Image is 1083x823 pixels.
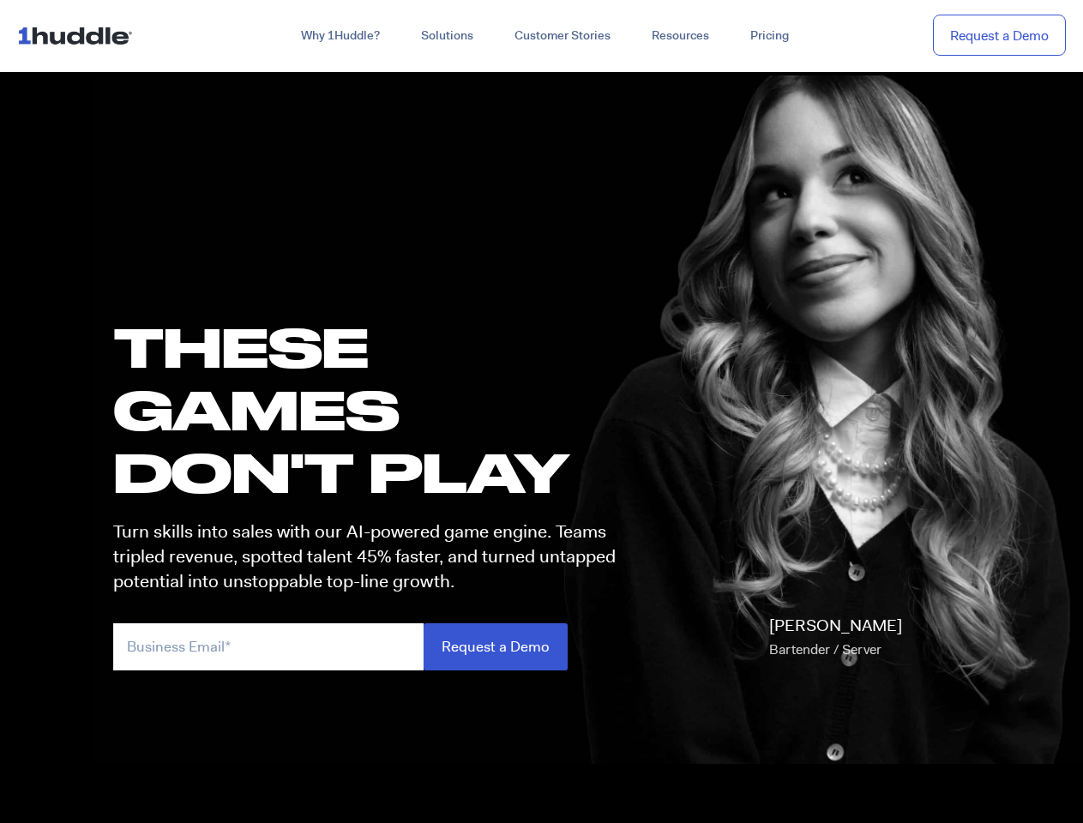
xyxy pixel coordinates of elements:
[113,520,631,595] p: Turn skills into sales with our AI-powered game engine. Teams tripled revenue, spotted talent 45%...
[631,21,730,51] a: Resources
[494,21,631,51] a: Customer Stories
[17,19,140,51] img: ...
[933,15,1066,57] a: Request a Demo
[113,315,631,504] h1: these GAMES DON'T PLAY
[424,623,568,670] input: Request a Demo
[400,21,494,51] a: Solutions
[769,614,902,662] p: [PERSON_NAME]
[730,21,809,51] a: Pricing
[113,623,424,670] input: Business Email*
[280,21,400,51] a: Why 1Huddle?
[769,640,881,658] span: Bartender / Server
